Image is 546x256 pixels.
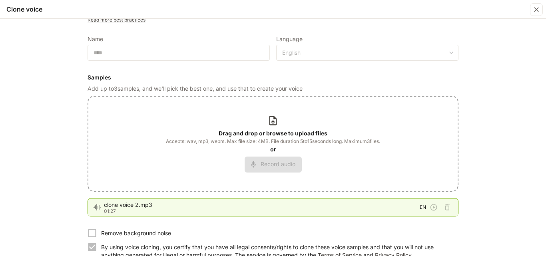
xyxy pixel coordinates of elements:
p: Name [88,36,103,42]
p: Remove background noise [101,229,171,237]
h6: Samples [88,73,458,81]
b: or [270,146,276,153]
b: Drag and drop or browse to upload files [219,130,327,137]
h5: Clone voice [6,5,42,14]
span: EN [420,203,426,211]
div: English [282,49,445,57]
p: 01:27 [104,209,420,214]
p: Add up to 3 samples, and we'll pick the best one, and use that to create your voice [88,85,458,93]
div: English [277,49,458,57]
span: clone voice 2.mp3 [104,201,420,209]
span: Accepts: wav, mp3, webm. Max file size: 4MB. File duration 5 to 15 seconds long. Maximum 3 files. [166,137,380,145]
a: Read more best practices [88,17,145,23]
p: Language [276,36,303,42]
